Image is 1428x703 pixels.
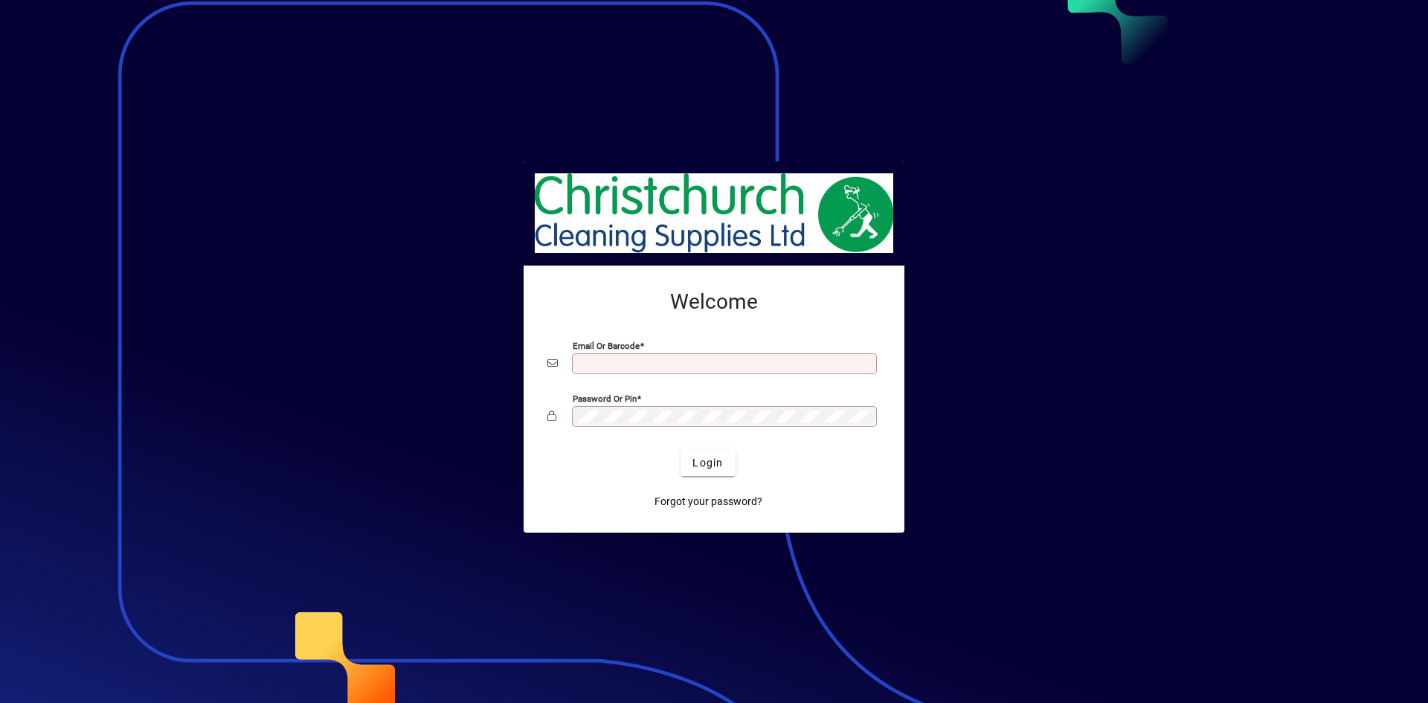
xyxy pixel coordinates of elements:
[573,341,640,351] mat-label: Email or Barcode
[573,394,637,404] mat-label: Password or Pin
[654,494,762,510] span: Forgot your password?
[547,289,881,315] h2: Welcome
[692,455,723,471] span: Login
[649,488,768,515] a: Forgot your password?
[681,449,735,476] button: Login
